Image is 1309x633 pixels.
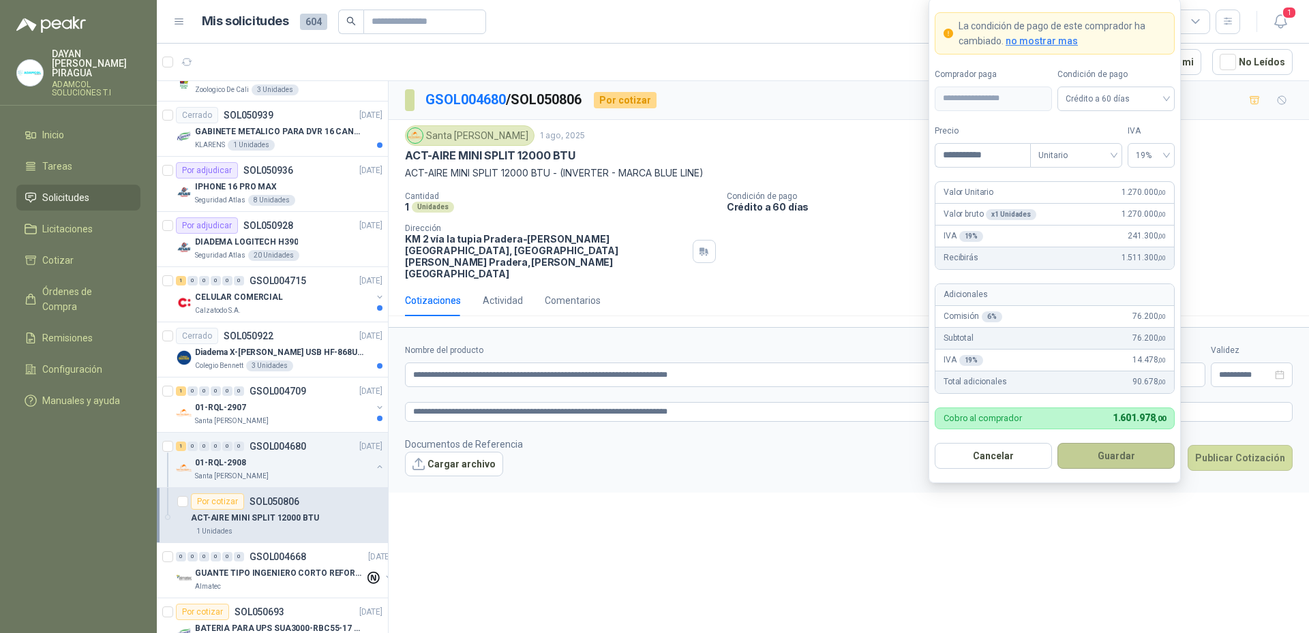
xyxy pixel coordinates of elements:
[222,386,232,396] div: 0
[222,276,232,285] div: 0
[1158,378,1166,386] span: ,00
[1282,6,1297,19] span: 1
[1158,335,1166,342] span: ,00
[425,91,506,108] a: GSOL004680
[359,330,382,343] p: [DATE]
[944,354,983,367] p: IVA
[187,442,198,451] div: 0
[195,195,245,206] p: Seguridad Atlas
[211,386,221,396] div: 0
[176,239,192,256] img: Company Logo
[359,219,382,232] p: [DATE]
[405,201,409,213] p: 1
[248,250,299,261] div: 20 Unidades
[176,438,385,482] a: 1 0 0 0 0 0 GSOL004680[DATE] Company Logo01-RQL-2908Santa [PERSON_NAME]
[405,233,687,279] p: KM 2 vía la tupia Pradera-[PERSON_NAME][GEOGRAPHIC_DATA], [GEOGRAPHIC_DATA][PERSON_NAME] Pradera ...
[157,102,388,157] a: CerradoSOL050939[DATE] Company LogoGABINETE METALICO PARA DVR 16 CANALESKLARENS1 Unidades
[1158,356,1166,364] span: ,00
[195,581,221,592] p: Almatec
[176,552,186,561] div: 0
[944,375,1007,388] p: Total adicionales
[1158,254,1166,262] span: ,00
[300,14,327,30] span: 604
[211,276,221,285] div: 0
[195,250,245,261] p: Seguridad Atlas
[986,209,1036,220] div: x 1 Unidades
[195,140,225,151] p: KLARENS
[250,497,299,506] p: SOL050806
[195,416,269,427] p: Santa [PERSON_NAME]
[176,570,192,587] img: Company Logo
[52,49,140,78] p: DAYAN [PERSON_NAME] PIRAGUA
[545,293,601,308] div: Comentarios
[176,350,192,366] img: Company Logo
[16,16,86,33] img: Logo peakr
[17,60,43,86] img: Company Logo
[16,122,140,148] a: Inicio
[187,276,198,285] div: 0
[16,279,140,320] a: Órdenes de Compra
[1128,125,1175,138] label: IVA
[1132,310,1166,323] span: 76.200
[42,190,89,205] span: Solicitudes
[1211,344,1293,357] label: Validez
[1188,445,1293,471] button: Publicar Cotización
[176,276,186,285] div: 1
[176,383,385,427] a: 1 0 0 0 0 0 GSOL004709[DATE] Company Logo01-RQL-2907Santa [PERSON_NAME]
[224,110,273,120] p: SOL050939
[191,526,238,537] div: 1 Unidades
[405,166,1293,181] p: ACT-AIRE MINI SPLIT 12000 BTU - (INVERTER - MARCA BLUE LINE)
[405,191,716,201] p: Cantidad
[42,362,102,377] span: Configuración
[1057,68,1175,81] label: Condición de pago
[1132,375,1166,388] span: 90.678
[191,493,244,510] div: Por cotizar
[1212,49,1293,75] button: No Leídos
[405,344,1015,357] label: Nombre del producto
[727,191,1304,201] p: Condición de pago
[982,311,1002,322] div: 6 %
[944,186,993,199] p: Valor Unitario
[176,294,192,311] img: Company Logo
[243,221,293,230] p: SOL050928
[935,125,1030,138] label: Precio
[195,291,283,304] p: CELULAR COMERCIAL
[405,223,687,233] p: Dirección
[540,129,585,142] p: 1 ago, 2025
[944,230,983,243] p: IVA
[250,442,306,451] p: GSOL004680
[1066,89,1167,109] span: Crédito a 60 días
[176,442,186,451] div: 1
[195,360,243,371] p: Colegio Bennett
[944,251,978,264] p: Recibirás
[1132,354,1166,367] span: 14.478
[195,457,246,469] p: 01-RQL-2908
[195,346,365,359] p: Diadema X-[PERSON_NAME] USB HF-868U USB con micrófono
[246,360,293,371] div: 3 Unidades
[483,293,523,308] div: Actividad
[346,16,356,26] span: search
[195,125,365,138] p: GABINETE METALICO PARA DVR 16 CANALES
[42,159,72,174] span: Tareas
[191,512,319,525] p: ACT-AIRE MINI SPLIT 12000 BTU
[195,84,249,95] p: Zoologico De Cali
[1038,145,1114,166] span: Unitario
[594,92,657,108] div: Por cotizar
[195,471,269,482] p: Santa [PERSON_NAME]
[211,442,221,451] div: 0
[405,452,503,476] button: Cargar archivo
[944,310,1002,323] p: Comisión
[176,604,229,620] div: Por cotizar
[42,221,93,236] span: Licitaciones
[1158,211,1166,218] span: ,00
[176,74,192,90] img: Company Logo
[1128,230,1166,243] span: 241.300
[1158,313,1166,320] span: ,00
[250,552,306,561] p: GSOL004668
[42,127,64,142] span: Inicio
[195,236,298,249] p: DIADEMA LOGITECH H390
[42,330,93,345] span: Remisiones
[1057,443,1175,469] button: Guardar
[359,606,382,619] p: [DATE]
[16,247,140,273] a: Cotizar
